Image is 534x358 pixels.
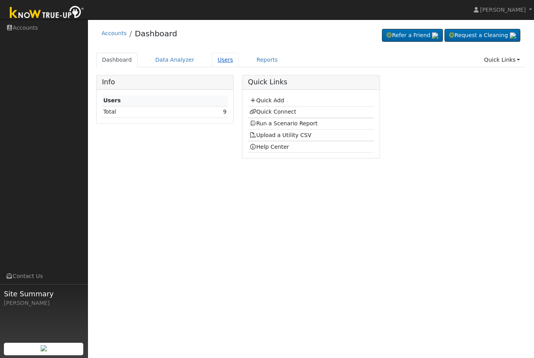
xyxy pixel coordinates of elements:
[251,53,283,67] a: Reports
[249,144,289,150] a: Help Center
[478,53,526,67] a: Quick Links
[223,109,227,115] a: 9
[510,32,516,39] img: retrieve
[480,7,526,13] span: [PERSON_NAME]
[96,53,138,67] a: Dashboard
[4,289,84,299] span: Site Summary
[212,53,239,67] a: Users
[102,106,192,118] td: Total
[249,120,318,126] a: Run a Scenario Report
[102,78,228,86] h5: Info
[103,97,121,103] strong: Users
[4,299,84,307] div: [PERSON_NAME]
[135,29,177,38] a: Dashboard
[6,4,88,22] img: Know True-Up
[249,97,284,103] a: Quick Add
[249,132,312,138] a: Upload a Utility CSV
[149,53,200,67] a: Data Analyzer
[248,78,374,86] h5: Quick Links
[249,109,296,115] a: Quick Connect
[102,30,127,36] a: Accounts
[432,32,438,39] img: retrieve
[444,29,520,42] a: Request a Cleaning
[382,29,443,42] a: Refer a Friend
[41,345,47,351] img: retrieve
